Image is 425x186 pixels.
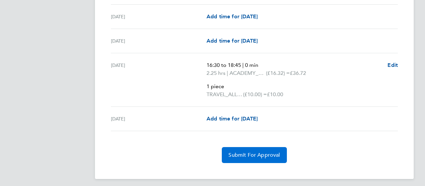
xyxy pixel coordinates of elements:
[207,115,258,122] span: Add time for [DATE]
[111,115,207,123] div: [DATE]
[243,91,267,97] span: (£10.00) =
[227,70,228,76] span: |
[111,61,207,98] div: [DATE]
[228,152,280,158] span: Submit For Approval
[267,91,283,97] span: £10.00
[222,147,287,163] button: Submit For Approval
[387,62,398,68] span: Edit
[207,37,258,45] a: Add time for [DATE]
[266,70,290,76] span: (£16.32) =
[207,91,243,98] span: TRAVEL_ALLOWANCE_10
[207,13,258,20] span: Add time for [DATE]
[207,38,258,44] span: Add time for [DATE]
[207,70,225,76] span: 2.25 hrs
[387,61,398,69] a: Edit
[207,62,241,68] span: 16:30 to 18:45
[245,62,258,68] span: 0 min
[207,13,258,21] a: Add time for [DATE]
[111,37,207,45] div: [DATE]
[207,83,382,91] p: 1 piece
[229,69,266,77] span: ACADEMY_SESSIONAL_COACH
[242,62,244,68] span: |
[290,70,306,76] span: £36.72
[111,13,207,21] div: [DATE]
[207,115,258,123] a: Add time for [DATE]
